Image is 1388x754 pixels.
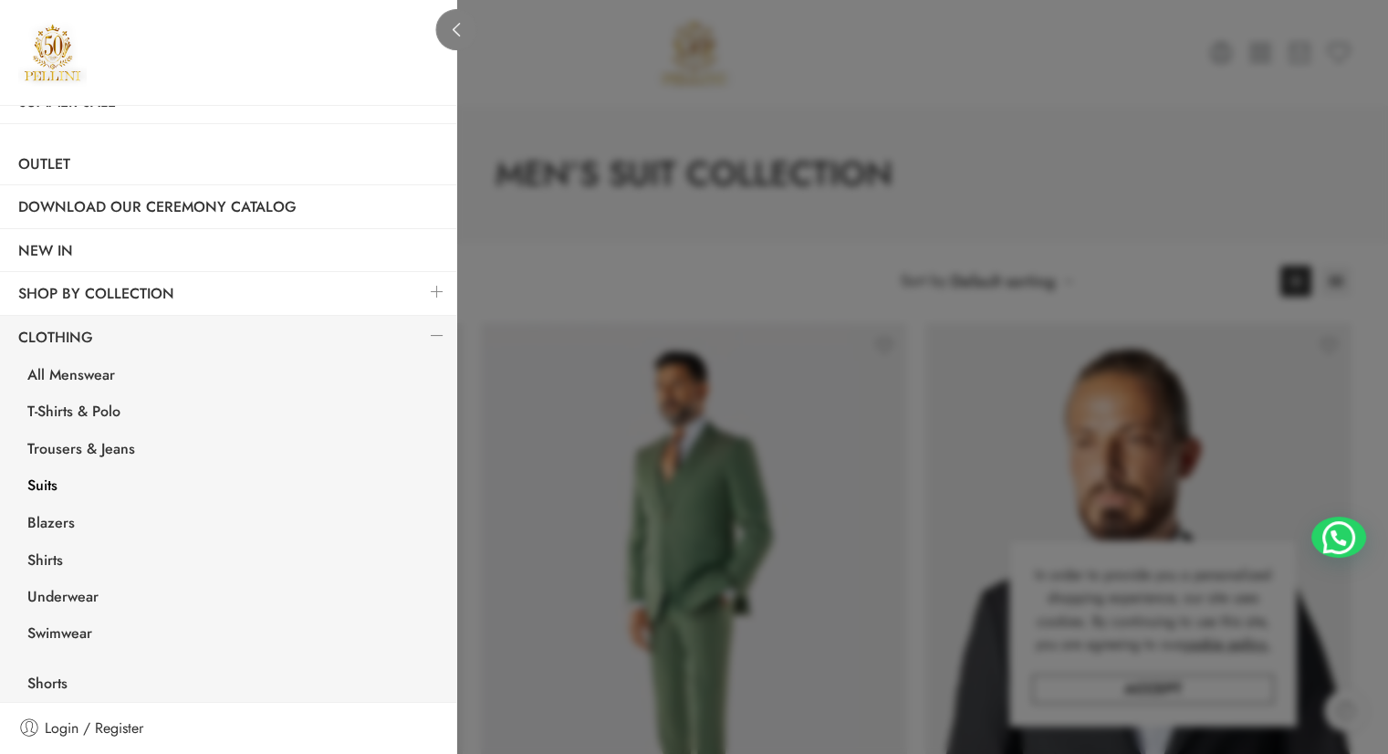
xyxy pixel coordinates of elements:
[18,717,438,740] a: Login / Register
[9,395,456,433] a: T-Shirts & Polo
[9,667,456,705] a: Shorts
[18,18,87,87] a: Pellini -
[9,433,456,470] a: Trousers & Jeans
[9,359,456,396] a: All Menswear
[27,622,92,645] span: Swimwear
[9,611,456,624] a: <a href="https://pellini-collection.com/men-shop/menswear/swimwear/"><span>Swimwear</span></a>
[9,544,456,581] a: Shirts
[9,617,456,655] a: Swimwear
[18,18,87,87] img: Pellini
[9,507,456,544] a: Blazers
[45,717,143,740] span: Login / Register
[9,581,456,618] a: Underwear
[9,469,456,507] a: Suits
